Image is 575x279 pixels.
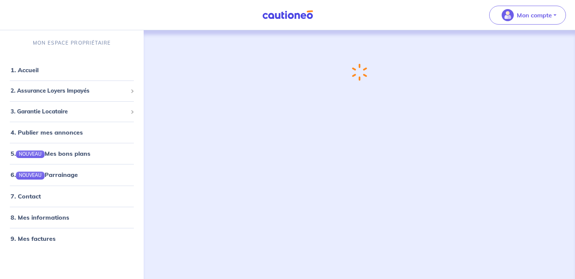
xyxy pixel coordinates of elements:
div: 5.NOUVEAUMes bons plans [3,146,141,161]
a: 7. Contact [11,192,41,200]
div: 4. Publier mes annonces [3,125,141,140]
div: 3. Garantie Locataire [3,104,141,119]
a: 4. Publier mes annonces [11,129,83,136]
p: MON ESPACE PROPRIÉTAIRE [33,39,111,46]
div: 9. Mes factures [3,231,141,246]
span: 3. Garantie Locataire [11,107,127,116]
span: 2. Assurance Loyers Impayés [11,87,127,95]
img: illu_account_valid_menu.svg [502,9,514,21]
button: illu_account_valid_menu.svgMon compte [489,6,566,25]
a: 9. Mes factures [11,235,56,242]
a: 5.NOUVEAUMes bons plans [11,150,90,157]
div: 6.NOUVEAUParrainage [3,167,141,182]
img: Cautioneo [259,10,316,20]
div: 8. Mes informations [3,210,141,225]
a: 1. Accueil [11,66,39,74]
div: 1. Accueil [3,62,141,77]
a: 6.NOUVEAUParrainage [11,171,78,178]
a: 8. Mes informations [11,214,69,221]
div: 2. Assurance Loyers Impayés [3,84,141,98]
div: 7. Contact [3,189,141,204]
p: Mon compte [517,11,552,20]
img: loading-spinner [352,64,367,81]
